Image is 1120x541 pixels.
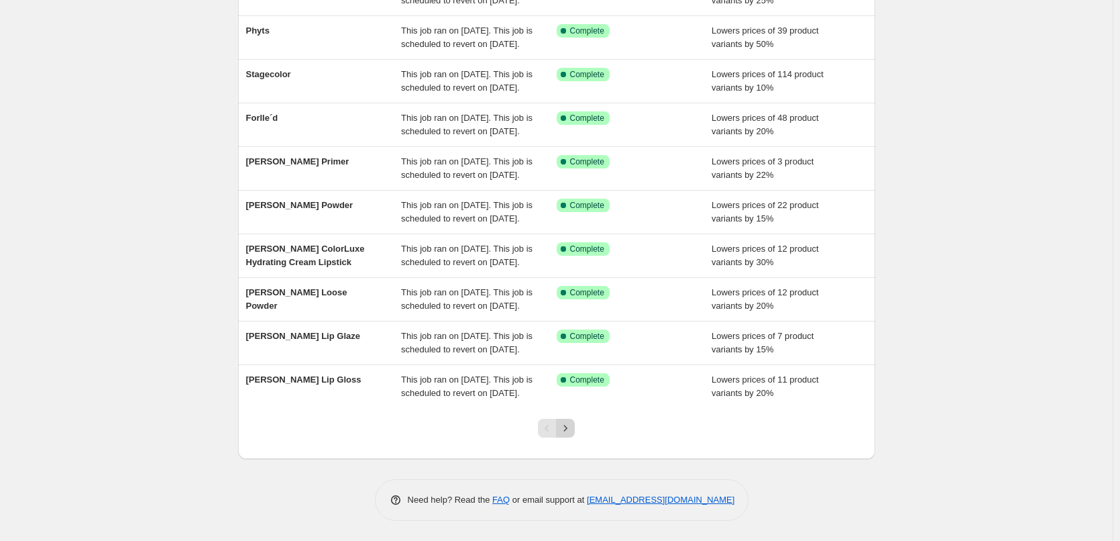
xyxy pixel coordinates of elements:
span: or email support at [510,495,587,505]
span: This job ran on [DATE]. This job is scheduled to revert on [DATE]. [401,287,533,311]
span: Stagecolor [246,69,291,79]
span: Lowers prices of 22 product variants by 15% [712,200,819,224]
span: Lowers prices of 39 product variants by 50% [712,26,819,49]
span: Complete [570,156,604,167]
span: Complete [570,375,604,385]
span: Complete [570,244,604,254]
span: Complete [570,69,604,80]
span: Complete [570,200,604,211]
button: Next [556,419,575,438]
span: [PERSON_NAME] Lip Glaze [246,331,360,341]
span: Lowers prices of 48 product variants by 20% [712,113,819,136]
span: [PERSON_NAME] Lip Gloss [246,375,361,385]
span: Complete [570,287,604,298]
span: Lowers prices of 7 product variants by 15% [712,331,814,354]
span: Lowers prices of 12 product variants by 20% [712,287,819,311]
span: Forlle´d [246,113,278,123]
span: This job ran on [DATE]. This job is scheduled to revert on [DATE]. [401,156,533,180]
span: Lowers prices of 3 product variants by 22% [712,156,814,180]
span: This job ran on [DATE]. This job is scheduled to revert on [DATE]. [401,200,533,224]
nav: Pagination [538,419,575,438]
span: [PERSON_NAME] ColorLuxe Hydrating Cream Lipstick [246,244,365,267]
span: This job ran on [DATE]. This job is scheduled to revert on [DATE]. [401,69,533,93]
span: Complete [570,26,604,36]
span: [PERSON_NAME] Loose Powder [246,287,347,311]
span: Lowers prices of 114 product variants by 10% [712,69,824,93]
span: This job ran on [DATE]. This job is scheduled to revert on [DATE]. [401,375,533,398]
span: [PERSON_NAME] Powder [246,200,353,210]
span: [PERSON_NAME] Primer [246,156,349,166]
span: Complete [570,113,604,124]
span: Complete [570,331,604,342]
span: Need help? Read the [408,495,493,505]
span: Lowers prices of 12 product variants by 30% [712,244,819,267]
span: This job ran on [DATE]. This job is scheduled to revert on [DATE]. [401,331,533,354]
span: Lowers prices of 11 product variants by 20% [712,375,819,398]
span: Phyts [246,26,270,36]
a: FAQ [492,495,510,505]
span: This job ran on [DATE]. This job is scheduled to revert on [DATE]. [401,244,533,267]
span: This job ran on [DATE]. This job is scheduled to revert on [DATE]. [401,113,533,136]
span: This job ran on [DATE]. This job is scheduled to revert on [DATE]. [401,26,533,49]
a: [EMAIL_ADDRESS][DOMAIN_NAME] [587,495,734,505]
